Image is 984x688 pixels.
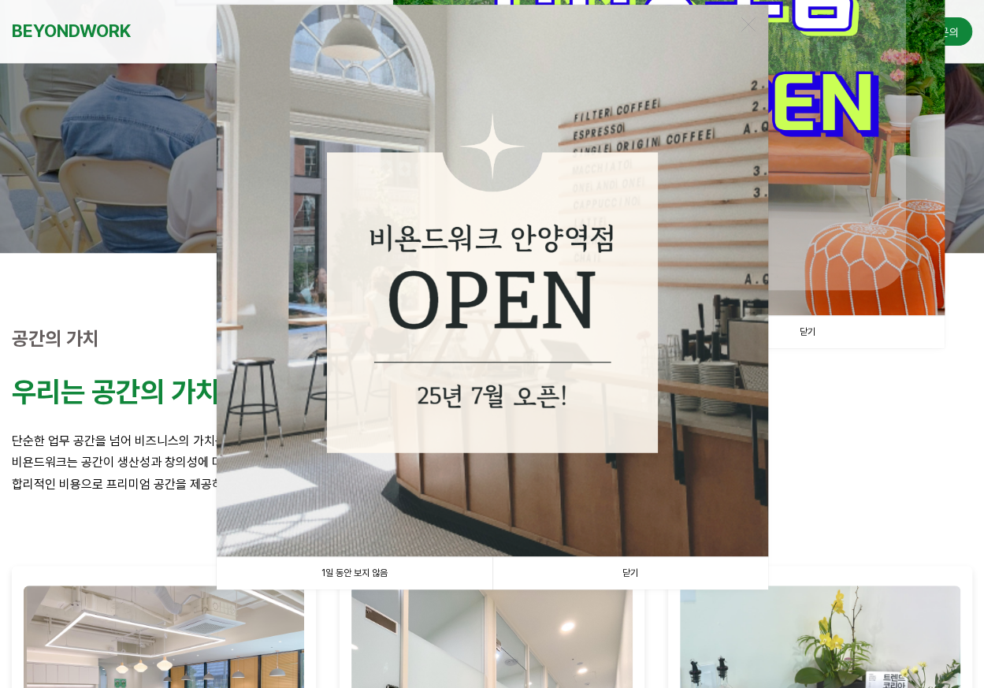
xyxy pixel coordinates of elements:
strong: 공간의 가치 [12,327,99,350]
strong: 우리는 공간의 가치를 높입니다. [12,375,355,409]
a: 닫기 [669,316,945,348]
p: 비욘드워크는 공간이 생산성과 창의성에 미치는 영향을 잘 알고 있습니다. [12,452,972,473]
a: 닫기 [492,557,768,589]
a: 1일 동안 보지 않음 [217,557,492,589]
a: BEYONDWORK [12,17,131,46]
p: 단순한 업무 공간을 넘어 비즈니스의 가치를 높이는 영감의 공간을 만듭니다. [12,430,972,452]
img: d60f0a935bdb8.png [217,5,768,556]
p: 합리적인 비용으로 프리미엄 공간을 제공하는 것이 비욘드워크의 철학입니다. [12,474,972,495]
